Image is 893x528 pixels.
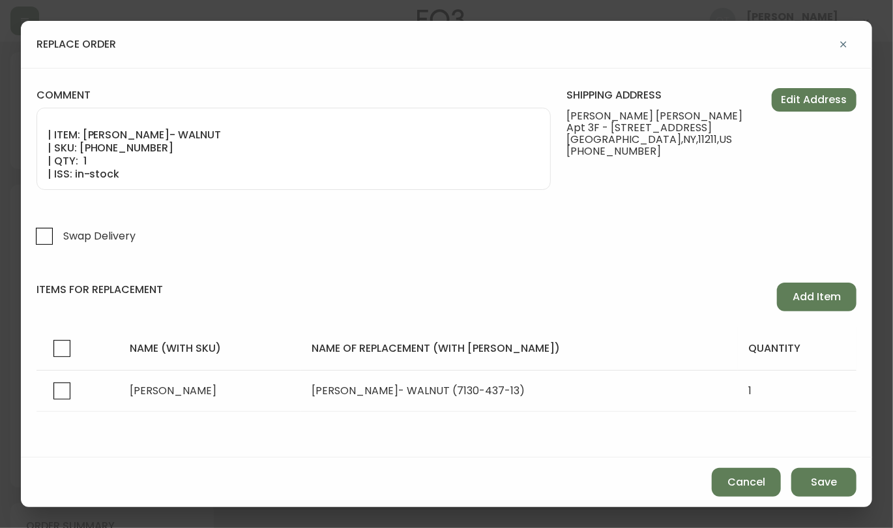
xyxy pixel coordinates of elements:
[566,122,761,134] span: Apt 3F - [STREET_ADDRESS]
[748,383,752,398] span: 1
[37,37,116,52] h4: replace order
[566,110,761,122] span: [PERSON_NAME] [PERSON_NAME]
[37,88,551,102] label: comment
[782,93,847,107] span: Edit Address
[748,341,846,356] h4: quantity
[712,468,781,497] button: Cancel
[811,475,837,489] span: Save
[37,283,163,297] h4: items for replacement
[777,283,856,311] button: Add Item
[566,88,761,102] h4: shipping address
[130,341,291,356] h4: name (with sku)
[791,468,856,497] button: Save
[793,290,841,304] span: Add Item
[48,116,540,181] textarea: ORIGINAL ORDER: 4135147 | REASON FOR REPLACEMENT: DAMAGED | NOTES: NIR - CLAIM | RETURN# 31644261...
[566,146,761,157] span: [PHONE_NUMBER]
[312,383,525,398] span: [PERSON_NAME]- WALNUT (7130-437-13)
[727,475,765,489] span: Cancel
[312,341,727,356] h4: name of replacement (with [PERSON_NAME])
[130,383,216,398] span: [PERSON_NAME]
[63,229,136,243] span: Swap Delivery
[566,134,761,146] span: [GEOGRAPHIC_DATA] , NY , 11211 , US
[772,88,856,112] button: Edit Address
